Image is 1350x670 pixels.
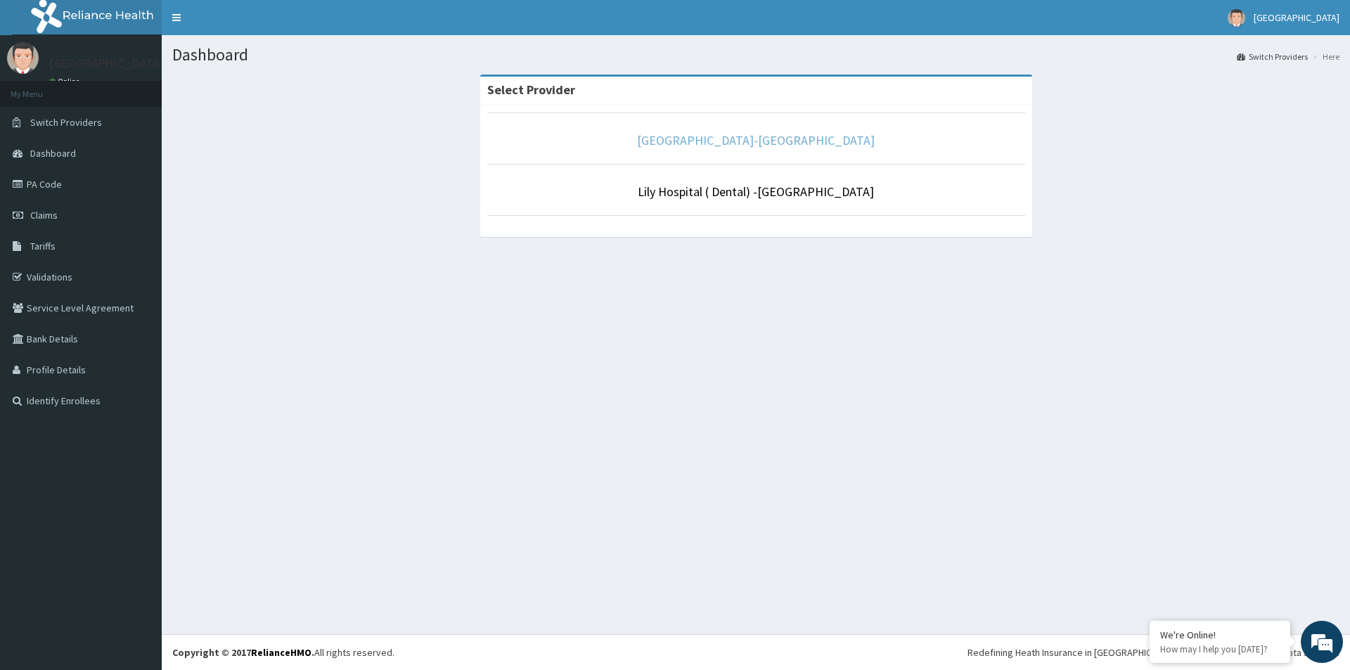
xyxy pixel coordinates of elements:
[30,116,102,129] span: Switch Providers
[1160,629,1280,641] div: We're Online!
[1160,643,1280,655] p: How may I help you today?
[30,147,76,160] span: Dashboard
[49,57,165,70] p: [GEOGRAPHIC_DATA]
[637,132,875,148] a: [GEOGRAPHIC_DATA]-[GEOGRAPHIC_DATA]
[967,645,1339,659] div: Redefining Heath Insurance in [GEOGRAPHIC_DATA] using Telemedicine and Data Science!
[172,46,1339,64] h1: Dashboard
[172,646,314,659] strong: Copyright © 2017 .
[1254,11,1339,24] span: [GEOGRAPHIC_DATA]
[49,77,83,86] a: Online
[1309,51,1339,63] li: Here
[162,634,1350,670] footer: All rights reserved.
[487,82,575,98] strong: Select Provider
[30,240,56,252] span: Tariffs
[30,209,58,221] span: Claims
[7,42,39,74] img: User Image
[638,183,874,200] a: Lily Hospital ( Dental) -[GEOGRAPHIC_DATA]
[1228,9,1245,27] img: User Image
[1237,51,1308,63] a: Switch Providers
[251,646,311,659] a: RelianceHMO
